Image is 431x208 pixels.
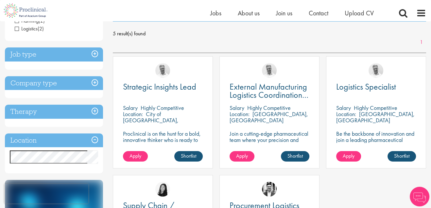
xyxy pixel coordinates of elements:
[388,151,416,162] a: Shortlist
[230,130,309,162] p: Join a cutting-edge pharmaceutical team where your precision and passion for supply chain will he...
[155,182,170,197] img: Numhom Sudsok
[141,104,184,112] p: Highly Competitive
[123,104,138,112] span: Salary
[15,25,44,32] span: Logistics
[345,9,374,17] a: Upload CV
[230,110,250,118] span: Location:
[5,47,103,61] h3: Job type
[5,184,88,203] iframe: reCAPTCHA
[309,9,328,17] a: Contact
[417,39,426,46] a: 1
[238,9,260,17] a: About us
[281,151,309,162] a: Shortlist
[123,110,143,118] span: Location:
[336,81,396,92] span: Logistics Specialist
[354,104,397,112] p: Highly Competitive
[129,152,141,159] span: Apply
[410,187,429,206] img: Chatbot
[336,83,416,91] a: Logistics Specialist
[123,110,179,130] p: City of [GEOGRAPHIC_DATA], [GEOGRAPHIC_DATA]
[230,110,308,124] p: [GEOGRAPHIC_DATA], [GEOGRAPHIC_DATA]
[336,130,416,155] p: Be the backbone of innovation and join a leading pharmaceutical company to help keep life-changin...
[155,63,170,78] img: Joshua Bye
[262,63,277,78] img: Joshua Bye
[113,29,426,39] span: 5 result(s) found
[123,151,148,162] a: Apply
[230,151,254,162] a: Apply
[5,76,103,90] h3: Company type
[276,9,292,17] a: Join us
[5,105,103,119] h3: Therapy
[236,152,248,159] span: Apply
[247,104,291,112] p: Highly Competitive
[369,63,383,78] img: Joshua Bye
[5,133,103,147] h3: Location
[123,81,196,92] span: Strategic Insights Lead
[336,110,415,124] p: [GEOGRAPHIC_DATA], [GEOGRAPHIC_DATA]
[38,25,44,32] span: (2)
[336,104,351,112] span: Salary
[174,151,203,162] a: Shortlist
[336,151,361,162] a: Apply
[123,83,203,91] a: Strategic Insights Lead
[336,110,356,118] span: Location:
[210,9,221,17] a: Jobs
[123,130,203,162] p: Proclinical is on the hunt for a bold, innovative thinker who is ready to help push the boundarie...
[343,152,354,159] span: Apply
[230,83,309,99] a: External Manufacturing Logistics Coordination Support
[230,104,244,112] span: Salary
[262,182,277,197] img: Edward Little
[230,81,308,109] span: External Manufacturing Logistics Coordination Support
[15,25,38,32] span: Logistics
